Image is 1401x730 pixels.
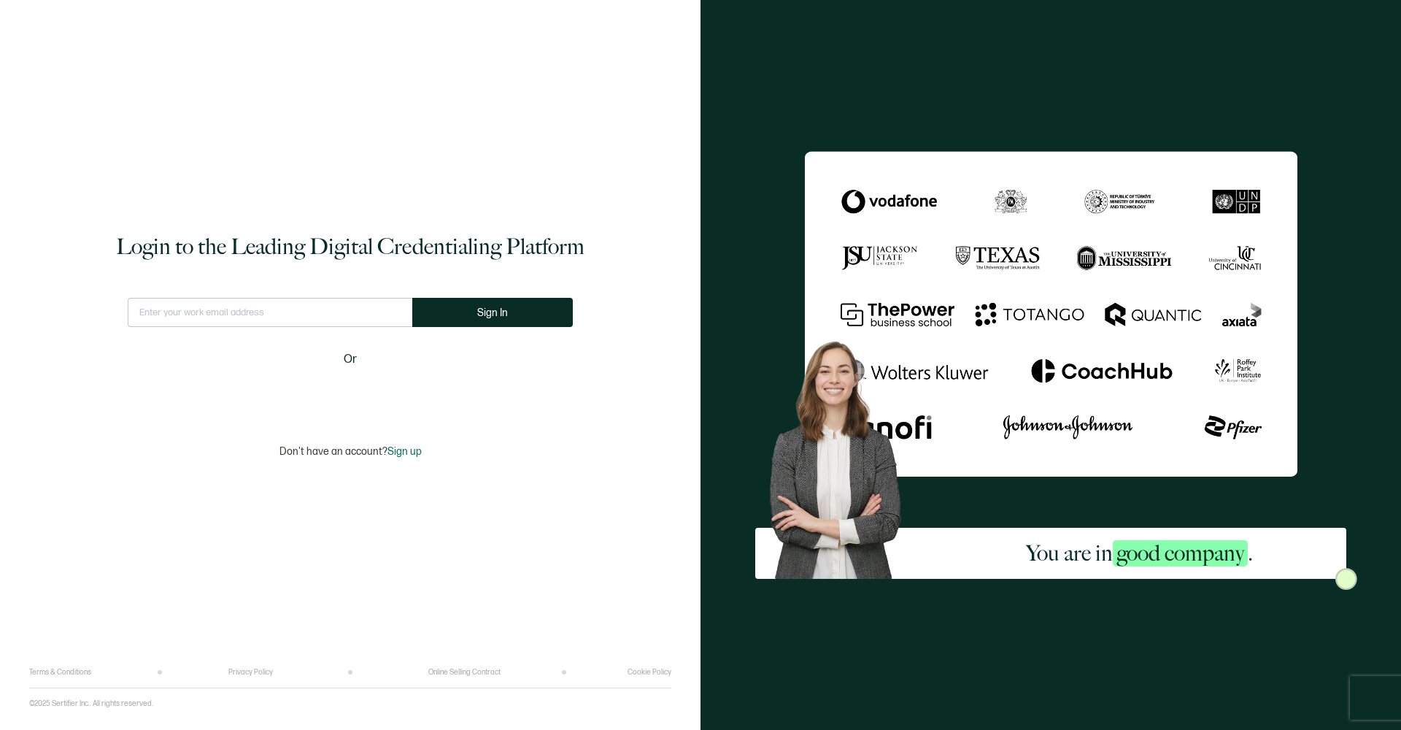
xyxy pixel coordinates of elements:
a: Online Selling Contract [428,668,501,677]
a: Privacy Policy [228,668,273,677]
img: Sertifier Login [1335,568,1357,590]
div: Sign in with Google. Opens in new tab [266,378,434,410]
span: Sign In [477,307,508,318]
img: Sertifier Login - You are in <span class="strong-h">good company</span>. Hero [755,329,933,578]
img: Sertifier Login - You are in <span class="strong-h">good company</span>. [805,151,1297,476]
span: Sign up [387,445,422,458]
h2: You are in . [1026,539,1253,568]
iframe: Sign in with Google Button [259,378,441,410]
p: Don't have an account? [279,445,422,458]
a: Terms & Conditions [29,668,91,677]
span: good company [1113,540,1248,566]
span: Or [344,350,357,369]
button: Sign In [412,298,573,327]
h1: Login to the Leading Digital Credentialing Platform [116,232,584,261]
a: Cookie Policy [628,668,671,677]
p: ©2025 Sertifier Inc.. All rights reserved. [29,699,153,708]
input: Enter your work email address [128,298,412,327]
